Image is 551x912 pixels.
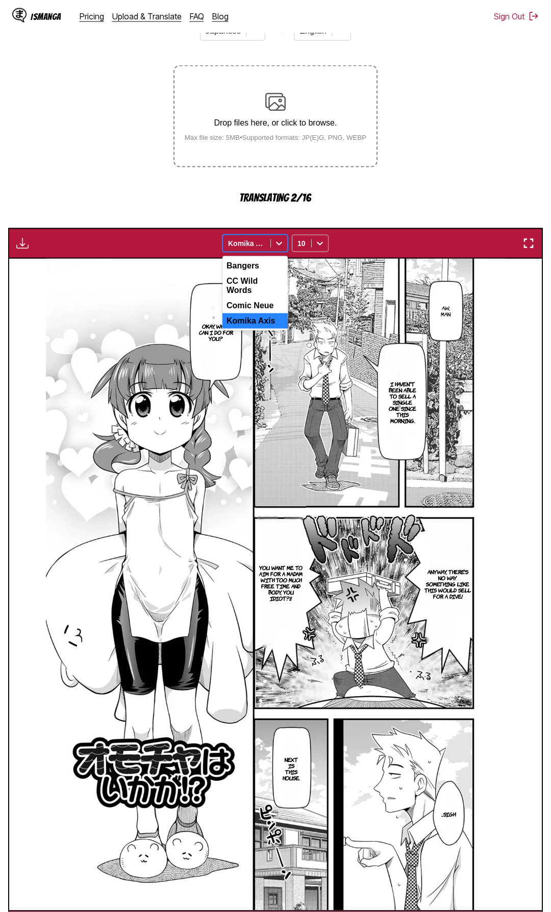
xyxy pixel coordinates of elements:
img: Download translated images [16,237,29,250]
p: ...Sigh [439,809,458,819]
p: Next is this house. [281,754,302,783]
div: Bangers [222,258,288,274]
button: Sign Out [494,11,539,21]
div: CC Wild Words [222,274,288,298]
a: Blog [212,11,229,21]
p: You want me to aim for a madam with too much free time and body, you idiot?!! [256,562,306,603]
div: Comic Neue [222,298,288,313]
p: Drop files here, or click to browse. [177,118,375,128]
div: IsManga [31,12,61,21]
a: FAQ [190,11,204,21]
p: Translating 2/16 [173,192,378,204]
img: IsManga Logo [12,8,27,22]
p: Okay, what can I do for you? [195,321,236,343]
img: Sign out [529,11,539,21]
img: Enter fullscreen [522,237,535,250]
p: Anyway, there's no way something like this would sell for a dive! [422,566,473,601]
small: Max file size: 5MB • Supported formats: JP(E)G, PNG, WEBP [177,134,375,141]
a: Pricing [80,11,104,21]
p: Aw, man [438,303,453,319]
p: I haven't been able to sell a single one since this morning. [386,379,420,426]
div: Komika Axis [222,313,288,329]
a: Upload & Translate [112,11,182,21]
a: IsManga LogoIsManga [12,8,80,24]
img: Manga Panel [46,259,505,910]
